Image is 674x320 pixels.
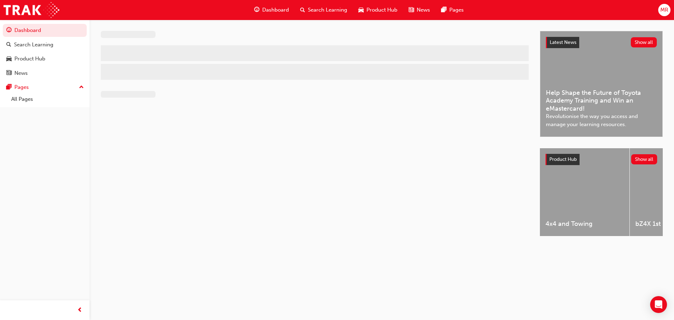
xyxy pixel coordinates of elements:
[6,27,12,34] span: guage-icon
[3,38,87,51] a: Search Learning
[546,37,657,48] a: Latest NewsShow all
[300,6,305,14] span: search-icon
[660,6,668,14] span: MR
[14,69,28,77] div: News
[6,84,12,91] span: pages-icon
[14,83,29,91] div: Pages
[353,3,403,17] a: car-iconProduct Hub
[6,70,12,77] span: news-icon
[417,6,430,14] span: News
[631,154,658,164] button: Show all
[631,37,657,47] button: Show all
[6,56,12,62] span: car-icon
[550,39,576,45] span: Latest News
[3,81,87,94] button: Pages
[8,94,87,105] a: All Pages
[3,22,87,81] button: DashboardSearch LearningProduct HubNews
[14,41,53,49] div: Search Learning
[3,52,87,65] a: Product Hub
[540,148,629,236] a: 4x4 and Towing
[546,112,657,128] span: Revolutionise the way you access and manage your learning resources.
[14,55,45,63] div: Product Hub
[546,154,657,165] a: Product HubShow all
[403,3,436,17] a: news-iconNews
[650,296,667,313] div: Open Intercom Messenger
[3,24,87,37] a: Dashboard
[79,83,84,92] span: up-icon
[409,6,414,14] span: news-icon
[249,3,295,17] a: guage-iconDashboard
[358,6,364,14] span: car-icon
[546,220,624,228] span: 4x4 and Towing
[658,4,670,16] button: MR
[3,67,87,80] a: News
[254,6,259,14] span: guage-icon
[308,6,347,14] span: Search Learning
[546,89,657,113] span: Help Shape the Future of Toyota Academy Training and Win an eMastercard!
[436,3,469,17] a: pages-iconPages
[449,6,464,14] span: Pages
[6,42,11,48] span: search-icon
[549,156,577,162] span: Product Hub
[4,2,59,18] img: Trak
[77,306,82,315] span: prev-icon
[262,6,289,14] span: Dashboard
[441,6,447,14] span: pages-icon
[366,6,397,14] span: Product Hub
[540,31,663,137] a: Latest NewsShow allHelp Shape the Future of Toyota Academy Training and Win an eMastercard!Revolu...
[295,3,353,17] a: search-iconSearch Learning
